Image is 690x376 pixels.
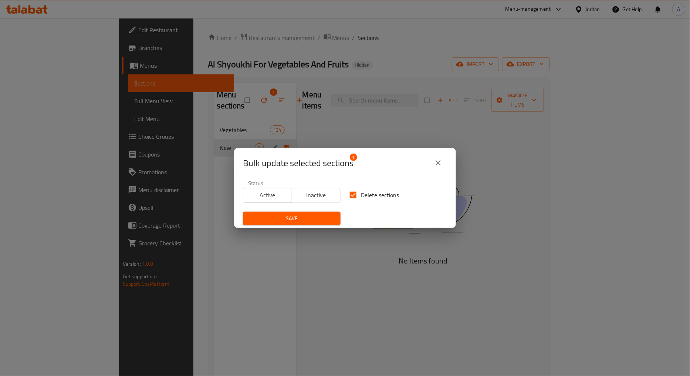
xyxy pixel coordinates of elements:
[249,214,335,223] span: Save
[243,212,341,225] button: Save
[429,154,447,172] button: close
[243,157,354,169] span: Selected section count
[350,154,357,161] span: 1
[361,191,399,199] span: Delete sections
[295,190,338,201] span: Inactive
[243,188,292,203] button: Active
[246,190,289,201] span: Active
[292,188,341,203] button: Inactive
